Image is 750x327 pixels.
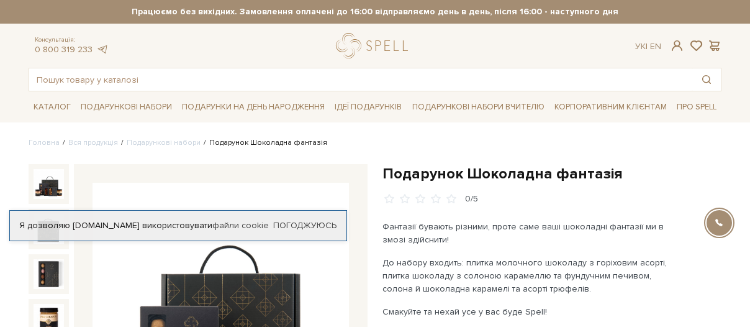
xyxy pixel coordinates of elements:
div: 0/5 [465,193,478,205]
h1: Подарунок Шоколадна фантазія [382,164,721,183]
img: Подарунок Шоколадна фантазія [34,259,64,290]
span: Консультація: [35,36,108,44]
a: Погоджуюсь [273,220,337,231]
p: До набору входить: плитка молочного шоколаду з горіховим асорті, плитка шоколаду з солоною караме... [382,256,674,295]
a: Каталог [29,98,76,117]
button: Пошук товару у каталозі [692,68,721,91]
p: Фантазії бувають різними, проте саме ваші шоколадні фантазії ми в змозі здійснити! [382,220,674,246]
a: logo [336,33,413,58]
a: файли cookie [212,220,269,231]
img: Подарунок Шоколадна фантазія [34,169,64,200]
li: Подарунок Шоколадна фантазія [201,137,327,149]
a: Головна [29,138,60,147]
p: Смакуйте та нехай усе у вас буде Spell! [382,305,674,318]
span: | [646,41,648,52]
strong: Працюємо без вихідних. Замовлення оплачені до 16:00 відправляємо день в день, після 16:00 - насту... [29,6,721,17]
input: Пошук товару у каталозі [29,68,692,91]
a: Подарункові набори [76,98,177,117]
a: telegram [96,44,108,55]
a: Корпоративним клієнтам [549,98,672,117]
a: Вся продукція [68,138,118,147]
a: Ідеї подарунків [330,98,407,117]
a: En [650,41,661,52]
div: Ук [635,41,661,52]
div: Я дозволяю [DOMAIN_NAME] використовувати [10,220,346,231]
a: 0 800 319 233 [35,44,93,55]
a: Про Spell [672,98,721,117]
a: Подарункові набори Вчителю [407,96,549,117]
a: Подарункові набори [127,138,201,147]
a: Подарунки на День народження [177,98,330,117]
